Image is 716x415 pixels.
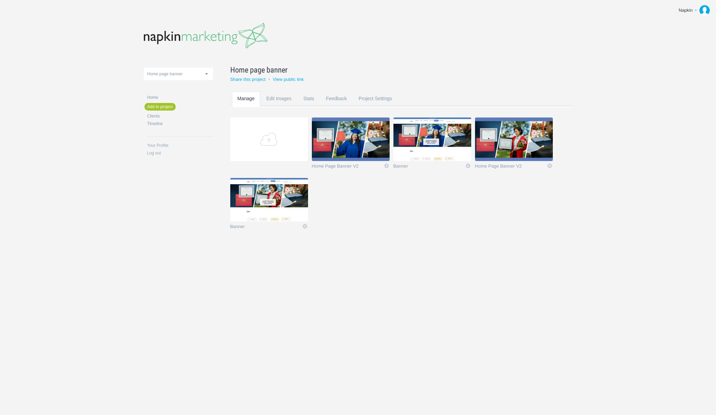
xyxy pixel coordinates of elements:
[230,64,556,75] a: Home page banner
[320,92,353,119] a: Feedback
[230,224,302,231] a: Banner
[393,117,471,161] img: napkinmarketing_et1q1w_thumb.jpg
[147,114,213,118] a: Clients
[230,117,308,161] a: Add
[475,164,547,171] a: Home Page Banner V2
[353,92,398,119] a: Project Settings
[147,72,183,76] span: Home page banner
[298,92,319,119] a: Stats
[465,163,471,169] a: Icon
[302,223,308,229] a: Icon
[230,178,308,221] img: napkinmarketing_hg6rve_thumb.jpg
[147,122,213,126] a: Timeline
[268,77,270,82] small: •
[383,163,390,169] a: Icon
[147,151,213,155] a: Log out
[147,95,213,100] a: Home
[312,117,390,161] img: napkinmarketing_zocd17_thumb.jpg
[232,92,260,119] a: Manage
[673,3,713,17] a: Napkin
[312,164,383,171] a: Home Page Banner V2
[475,117,553,161] img: napkinmarketing_y7ovma_thumb.jpg
[679,7,693,14] div: Napkin
[230,77,266,82] a: Share this project
[145,103,176,111] a: Add to project
[393,164,465,171] a: Banner
[230,64,288,75] span: Home page banner
[547,163,553,169] a: Icon
[699,5,710,16] img: 962c44cf9417398e979bba9dc8fee69e
[261,92,297,119] a: Edit Images
[144,22,268,49] img: napkinmarketing-logo_20160520102043.png
[147,143,213,148] a: Your Profile
[273,77,304,82] a: View public link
